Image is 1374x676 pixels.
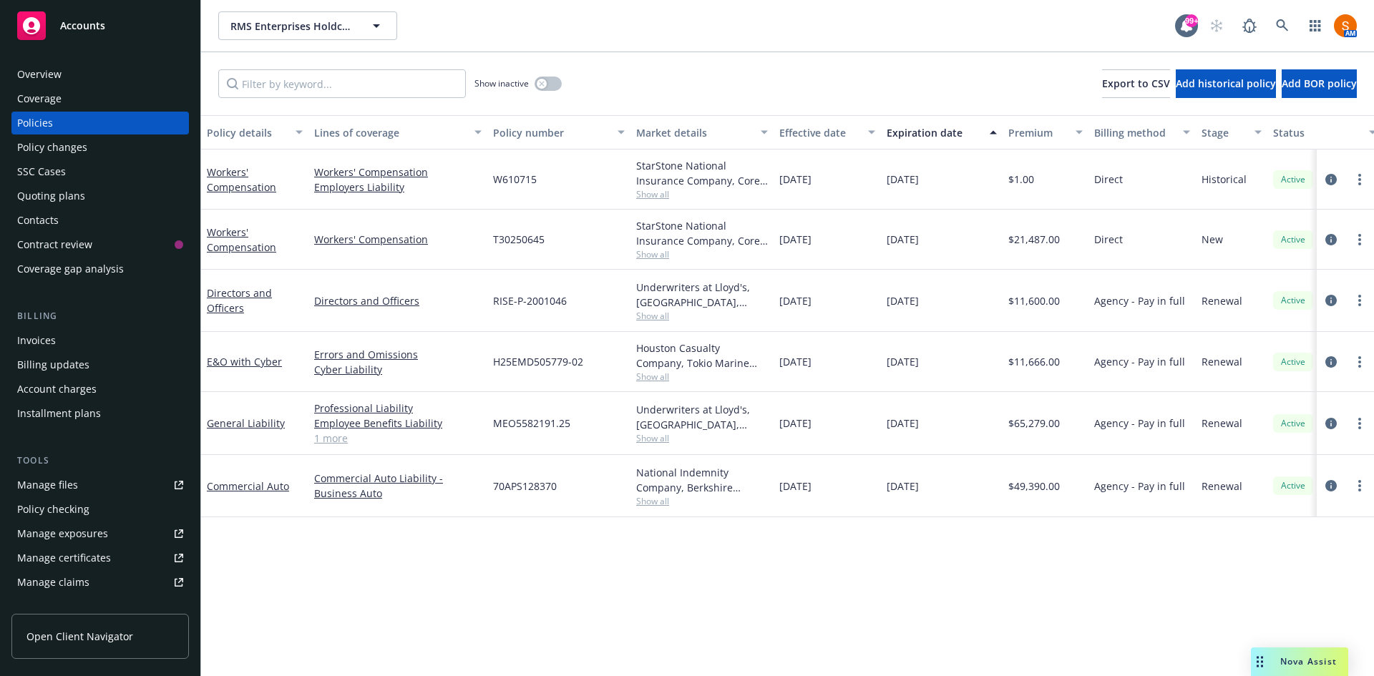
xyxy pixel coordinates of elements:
div: Drag to move [1251,647,1269,676]
div: Policy number [493,125,609,140]
span: [DATE] [779,479,812,494]
a: Report a Bug [1235,11,1264,40]
a: Employers Liability [314,180,482,195]
span: Manage exposures [11,522,189,545]
div: Manage BORs [17,595,84,618]
span: Active [1279,233,1307,246]
div: Manage certificates [17,547,111,569]
div: Account charges [17,378,97,401]
span: Active [1279,173,1307,186]
a: General Liability [207,416,285,430]
div: Underwriters at Lloyd's, [GEOGRAPHIC_DATA], [PERSON_NAME] of [GEOGRAPHIC_DATA], RT Specialty Insu... [636,280,768,310]
span: Show all [636,495,768,507]
div: Manage exposures [17,522,108,545]
a: Start snowing [1202,11,1231,40]
div: Coverage [17,87,62,110]
div: StarStone National Insurance Company, Core Specialty, Amwins [636,218,768,248]
span: Open Client Navigator [26,629,133,644]
a: Search [1268,11,1297,40]
button: Stage [1196,115,1267,150]
a: more [1351,171,1368,188]
div: Invoices [17,329,56,352]
span: Agency - Pay in full [1094,416,1185,431]
a: Errors and Omissions [314,347,482,362]
div: Contract review [17,233,92,256]
div: Underwriters at Lloyd's, [GEOGRAPHIC_DATA], [PERSON_NAME] of [GEOGRAPHIC_DATA], [GEOGRAPHIC_DATA] [636,402,768,432]
button: Effective date [774,115,881,150]
button: Policy details [201,115,308,150]
span: Historical [1202,172,1247,187]
span: [DATE] [887,354,919,369]
div: Contacts [17,209,59,232]
span: 70APS128370 [493,479,557,494]
a: more [1351,353,1368,371]
span: Show all [636,371,768,383]
div: Lines of coverage [314,125,466,140]
a: circleInformation [1322,171,1340,188]
span: [DATE] [779,293,812,308]
a: Quoting plans [11,185,189,207]
a: Manage BORs [11,595,189,618]
a: more [1351,477,1368,494]
span: $21,487.00 [1008,232,1060,247]
span: $11,600.00 [1008,293,1060,308]
a: SSC Cases [11,160,189,183]
a: Professional Liability [314,401,482,416]
div: Policy checking [17,498,89,521]
button: Add historical policy [1176,69,1276,98]
span: Renewal [1202,354,1242,369]
a: more [1351,231,1368,248]
button: Market details [630,115,774,150]
div: Billing [11,309,189,323]
span: [DATE] [779,232,812,247]
a: Commercial Auto Liability - Business Auto [314,471,482,501]
span: $49,390.00 [1008,479,1060,494]
div: StarStone National Insurance Company, Core Specialty [636,158,768,188]
span: [DATE] [779,354,812,369]
span: Show all [636,248,768,260]
span: [DATE] [887,479,919,494]
span: T30250645 [493,232,545,247]
a: E&O with Cyber [207,355,282,368]
span: [DATE] [887,172,919,187]
a: Employee Benefits Liability [314,416,482,431]
span: Nova Assist [1280,655,1337,667]
a: Overview [11,63,189,86]
span: New [1202,232,1223,247]
span: Agency - Pay in full [1094,354,1185,369]
div: Policy details [207,125,287,140]
span: Accounts [60,20,105,31]
span: Renewal [1202,293,1242,308]
a: Directors and Officers [207,286,272,315]
a: Accounts [11,6,189,46]
button: Lines of coverage [308,115,487,150]
span: W610715 [493,172,537,187]
div: Policy changes [17,136,87,159]
div: National Indemnity Company, Berkshire Hathaway Specialty Insurance, CRC Group [636,465,768,495]
div: Quoting plans [17,185,85,207]
a: Account charges [11,378,189,401]
span: Renewal [1202,416,1242,431]
div: Status [1273,125,1360,140]
div: Stage [1202,125,1246,140]
a: Contacts [11,209,189,232]
a: Policy checking [11,498,189,521]
a: Manage claims [11,571,189,594]
a: Switch app [1301,11,1330,40]
a: circleInformation [1322,415,1340,432]
button: Add BOR policy [1282,69,1357,98]
a: Billing updates [11,353,189,376]
a: circleInformation [1322,477,1340,494]
div: Billing method [1094,125,1174,140]
span: Active [1279,294,1307,307]
button: Export to CSV [1102,69,1170,98]
a: Cyber Liability [314,362,482,377]
a: more [1351,415,1368,432]
span: Add BOR policy [1282,77,1357,90]
span: [DATE] [887,232,919,247]
div: Coverage gap analysis [17,258,124,280]
a: Installment plans [11,402,189,425]
span: Add historical policy [1176,77,1276,90]
a: Manage files [11,474,189,496]
div: Effective date [779,125,859,140]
